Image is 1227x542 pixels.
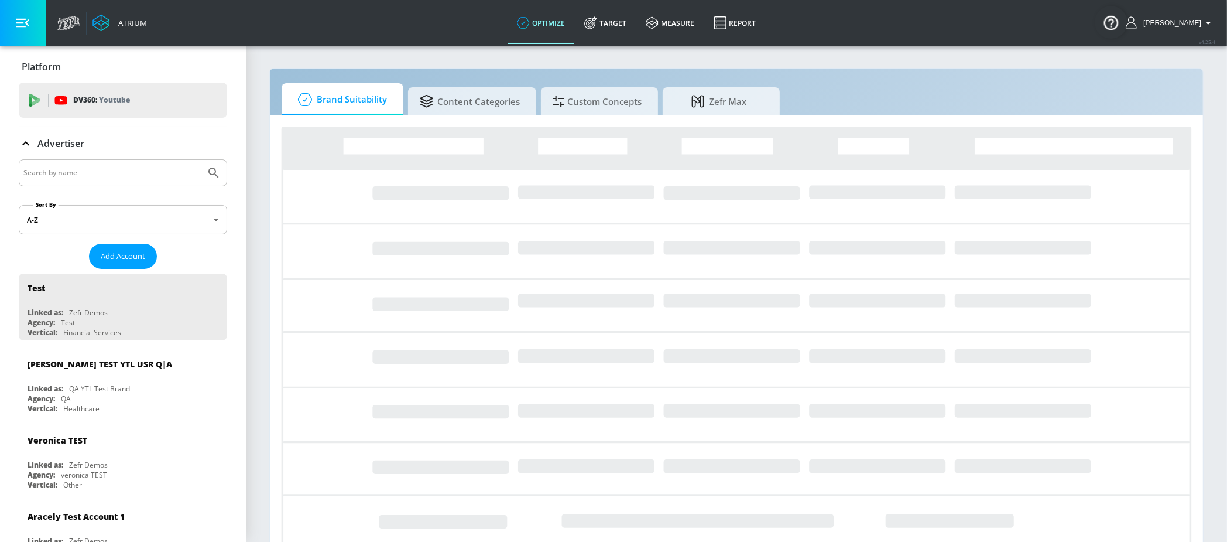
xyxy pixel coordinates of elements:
p: Advertiser [37,137,84,150]
div: Veronica TESTLinked as:Zefr DemosAgency:veronica TESTVertical:Other [19,426,227,493]
div: TestLinked as:Zefr DemosAgency:TestVertical:Financial Services [19,274,227,340]
p: DV360: [73,94,130,107]
div: Vertical: [28,404,57,414]
input: Search by name [23,165,201,180]
span: Brand Suitability [293,86,387,114]
div: Vertical: [28,328,57,338]
div: Linked as: [28,460,63,470]
div: DV360: Youtube [19,83,227,118]
div: A-Z [19,205,227,234]
div: Test [28,282,45,294]
a: measure [636,2,704,44]
div: [PERSON_NAME] TEST YTL USR Q|ALinked as:QA YTL Test BrandAgency:QAVertical:Healthcare [19,350,227,417]
div: Advertiser [19,127,227,160]
span: v 4.25.4 [1199,39,1215,45]
span: Zefr Max [674,87,763,115]
div: Healthcare [63,404,100,414]
span: Content Categories [420,87,520,115]
a: Target [575,2,636,44]
div: Atrium [114,18,147,28]
button: [PERSON_NAME] [1126,16,1215,30]
div: Linked as: [28,308,63,318]
div: [PERSON_NAME] TEST YTL USR Q|A [28,359,172,370]
div: Zefr Demos [69,460,108,470]
div: Linked as: [28,384,63,394]
div: Platform [19,50,227,83]
div: Agency: [28,318,55,328]
div: veronica TEST [61,470,107,480]
a: optimize [508,2,575,44]
div: Other [63,480,82,490]
div: Zefr Demos [69,308,108,318]
div: Veronica TEST [28,435,87,446]
span: login as: sharon.kwong@zefr.com [1139,19,1201,27]
a: Atrium [92,14,147,32]
div: Test [61,318,75,328]
div: Agency: [28,470,55,480]
button: Open Resource Center [1095,6,1127,39]
span: Add Account [101,250,145,263]
label: Sort By [33,201,59,209]
div: QA YTL Test Brand [69,384,130,394]
a: Report [704,2,766,44]
div: Agency: [28,394,55,404]
div: Aracely Test Account 1 [28,511,125,522]
p: Platform [22,60,61,73]
div: Vertical: [28,480,57,490]
div: Financial Services [63,328,121,338]
div: QA [61,394,71,404]
button: Add Account [89,244,157,269]
span: Custom Concepts [553,87,642,115]
p: Youtube [99,94,130,106]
